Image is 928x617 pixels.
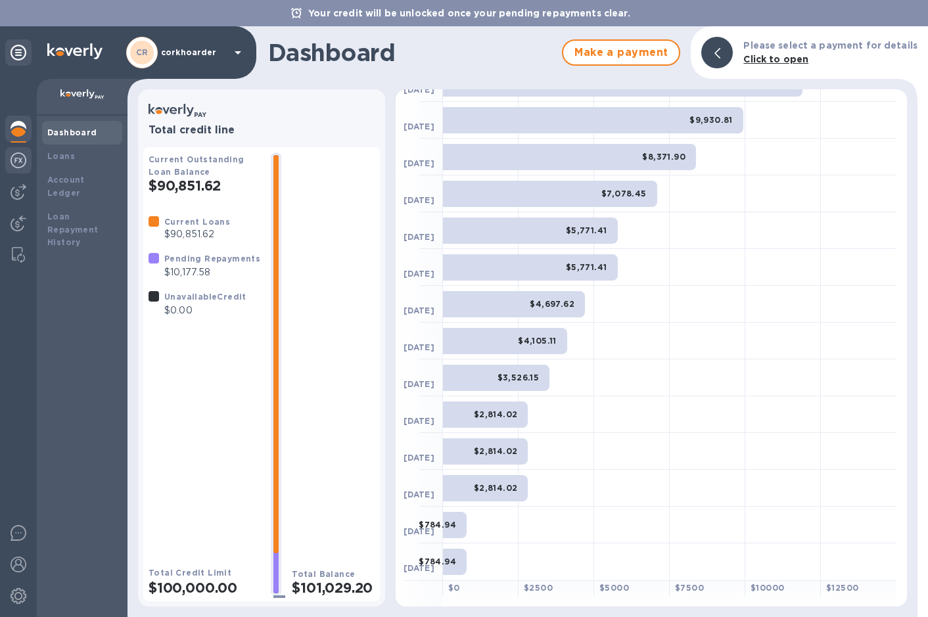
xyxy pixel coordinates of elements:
[292,580,375,596] h2: $101,029.20
[530,299,574,309] b: $4,697.62
[292,569,355,579] b: Total Balance
[47,151,75,161] b: Loans
[404,563,434,573] b: [DATE]
[164,265,260,279] p: $10,177.58
[404,379,434,389] b: [DATE]
[5,39,32,66] div: Unpin categories
[826,583,858,593] b: $ 12500
[404,526,434,536] b: [DATE]
[268,39,555,66] h1: Dashboard
[404,232,434,242] b: [DATE]
[566,225,607,235] b: $5,771.41
[149,154,244,177] b: Current Outstanding Loan Balance
[308,8,630,18] b: Your credit will be unlocked once your pending repayments clear.
[574,45,668,60] span: Make a payment
[474,446,518,456] b: $2,814.02
[149,124,375,137] h3: Total credit line
[161,48,227,57] p: corkhoarder
[404,453,434,463] b: [DATE]
[404,195,434,205] b: [DATE]
[642,152,685,162] b: $8,371.90
[518,336,557,346] b: $4,105.11
[448,583,460,593] b: $ 0
[404,269,434,279] b: [DATE]
[47,212,99,248] b: Loan Repayment History
[419,520,456,530] b: $784.94
[136,47,149,57] b: CR
[601,189,647,198] b: $7,078.45
[47,175,85,198] b: Account Ledger
[149,568,231,578] b: Total Credit Limit
[675,583,704,593] b: $ 7500
[164,227,230,241] p: $90,851.62
[404,490,434,499] b: [DATE]
[751,583,784,593] b: $ 10000
[404,416,434,426] b: [DATE]
[743,54,808,64] b: Click to open
[164,254,260,263] b: Pending Repayments
[149,177,260,194] h2: $90,851.62
[11,152,26,168] img: Foreign exchange
[404,122,434,131] b: [DATE]
[404,342,434,352] b: [DATE]
[404,85,434,95] b: [DATE]
[164,217,230,227] b: Current Loans
[164,304,246,317] p: $0.00
[404,158,434,168] b: [DATE]
[498,373,540,382] b: $3,526.15
[562,39,680,66] button: Make a payment
[743,40,917,51] b: Please select a payment for details
[149,580,260,596] h2: $100,000.00
[474,483,518,493] b: $2,814.02
[566,262,607,272] b: $5,771.41
[599,583,629,593] b: $ 5000
[404,306,434,315] b: [DATE]
[474,409,518,419] b: $2,814.02
[164,292,246,302] b: Unavailable Credit
[689,115,733,125] b: $9,930.81
[419,557,456,566] b: $784.94
[47,127,97,137] b: Dashboard
[47,43,103,59] img: Logo
[524,583,553,593] b: $ 2500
